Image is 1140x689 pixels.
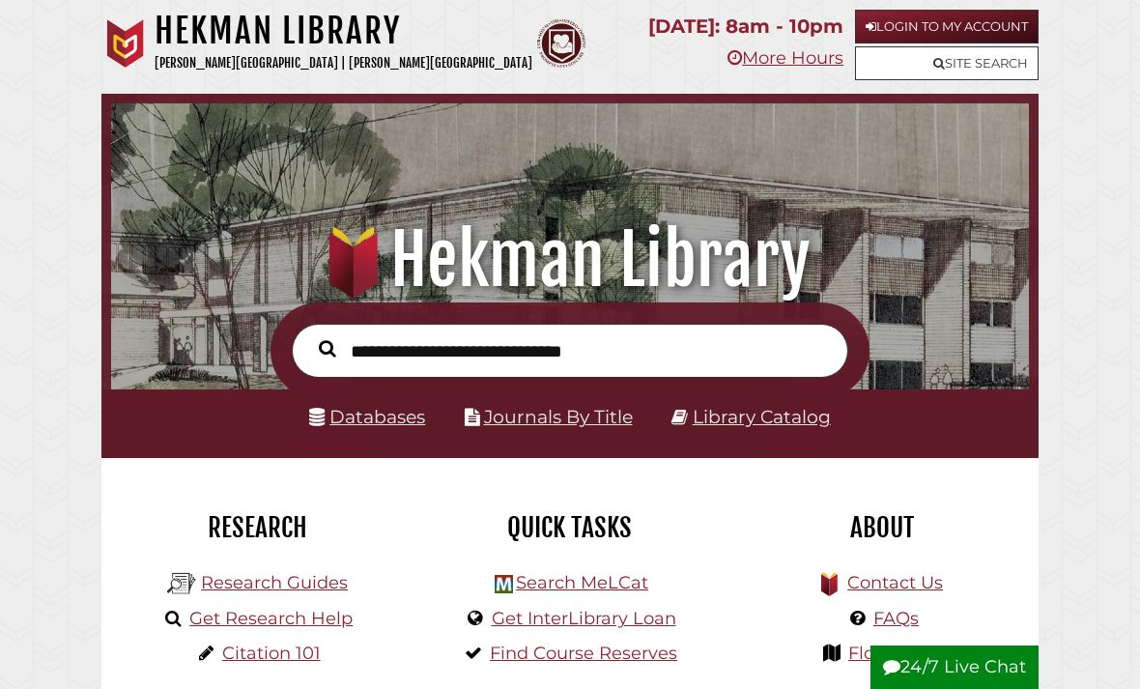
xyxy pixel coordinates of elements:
img: Hekman Library Logo [167,569,196,598]
img: Hekman Library Logo [495,575,513,593]
p: [PERSON_NAME][GEOGRAPHIC_DATA] | [PERSON_NAME][GEOGRAPHIC_DATA] [155,52,532,74]
h1: Hekman Library [128,217,1012,302]
a: Databases [309,406,425,428]
img: Calvin Theological Seminary [537,19,585,68]
i: Search [319,340,336,359]
h2: About [741,511,1024,544]
a: Contact Us [847,572,943,593]
a: Citation 101 [222,643,321,664]
a: Journals By Title [484,406,633,428]
p: [DATE]: 8am - 10pm [648,10,843,43]
button: Search [309,336,346,362]
a: Search MeLCat [516,572,648,593]
a: Research Guides [201,572,348,593]
h2: Quick Tasks [428,511,711,544]
a: Library Catalog [693,406,831,428]
img: Calvin University [101,19,150,68]
a: FAQs [873,608,919,629]
a: Login to My Account [855,10,1039,43]
a: Get InterLibrary Loan [492,608,676,629]
a: More Hours [727,47,843,69]
a: Floor Maps [848,643,944,664]
h2: Research [116,511,399,544]
a: Find Course Reserves [490,643,677,664]
a: Get Research Help [189,608,353,629]
a: Site Search [855,46,1039,80]
h1: Hekman Library [155,10,532,52]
